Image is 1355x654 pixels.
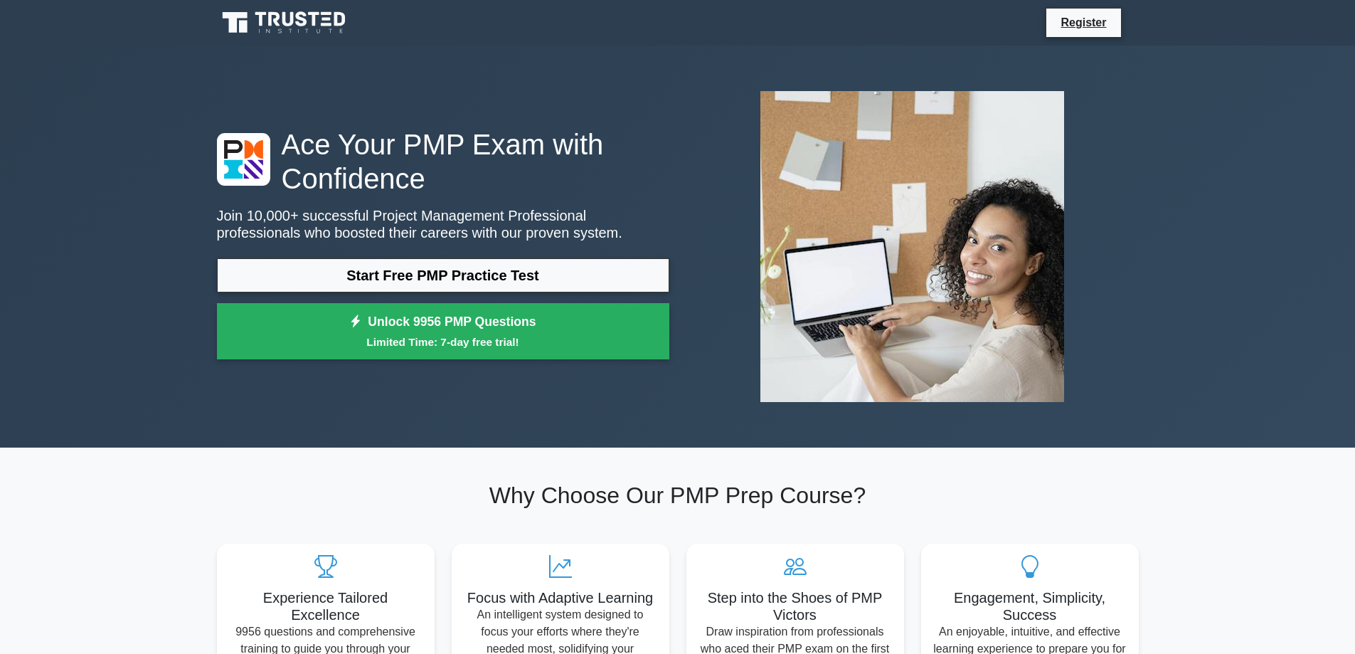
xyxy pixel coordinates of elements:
[235,334,652,350] small: Limited Time: 7-day free trial!
[463,589,658,606] h5: Focus with Adaptive Learning
[1052,14,1115,31] a: Register
[217,207,669,241] p: Join 10,000+ successful Project Management Professional professionals who boosted their careers w...
[217,303,669,360] a: Unlock 9956 PMP QuestionsLimited Time: 7-day free trial!
[217,127,669,196] h1: Ace Your PMP Exam with Confidence
[228,589,423,623] h5: Experience Tailored Excellence
[932,589,1127,623] h5: Engagement, Simplicity, Success
[217,258,669,292] a: Start Free PMP Practice Test
[698,589,893,623] h5: Step into the Shoes of PMP Victors
[217,482,1139,509] h2: Why Choose Our PMP Prep Course?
